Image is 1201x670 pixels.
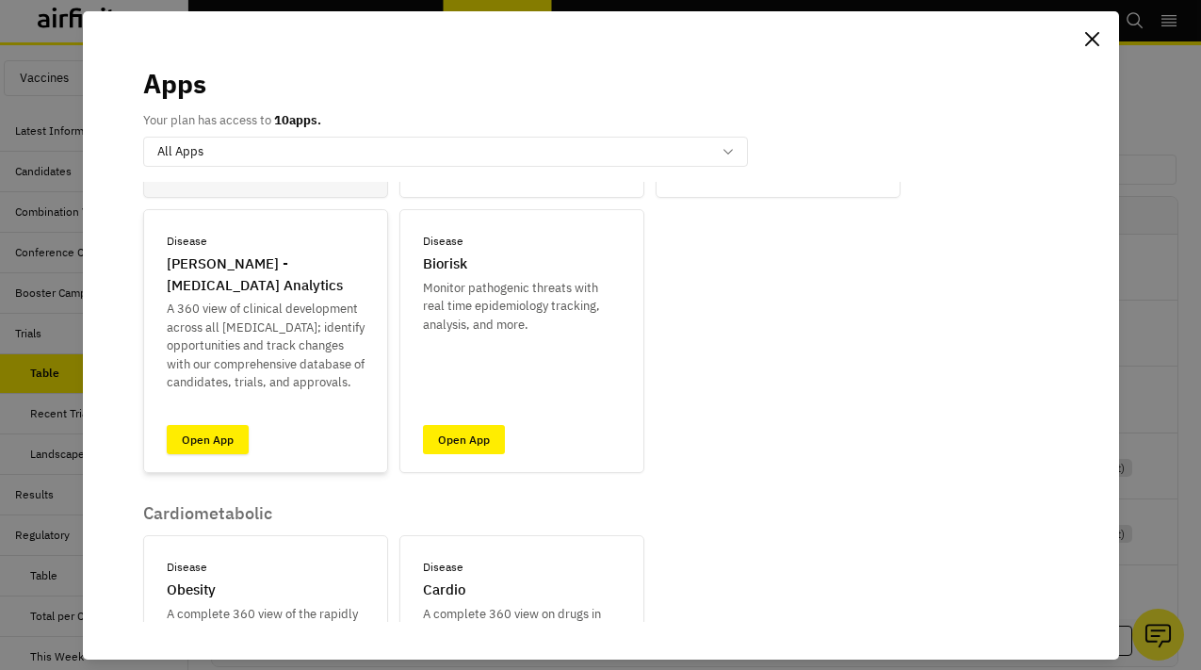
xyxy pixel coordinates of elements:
p: Cardio [423,580,465,601]
p: Disease [423,559,463,576]
p: A complete 360 view on drugs in clinical development for a range of Cardiovascular diseases. [423,605,621,661]
p: Apps [143,64,206,104]
button: Close [1078,25,1108,55]
p: [PERSON_NAME] - [MEDICAL_DATA] Analytics [167,253,365,296]
p: Disease [167,559,207,576]
p: A 360 view of clinical development across all [MEDICAL_DATA]; identify opportunities and track ch... [167,300,365,392]
a: Open App [423,425,505,454]
p: Biorisk [423,253,467,275]
p: Monitor pathogenic threats with real time epidemiology tracking, analysis, and more. [423,279,621,335]
p: Obesity [167,580,216,601]
p: All Apps [157,142,203,161]
p: Disease [167,233,207,250]
p: Your plan has access to [143,111,321,130]
b: 10 apps. [274,112,321,128]
a: Open App [167,425,249,454]
p: Disease [423,233,463,250]
p: Cardiometabolic [143,503,644,524]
